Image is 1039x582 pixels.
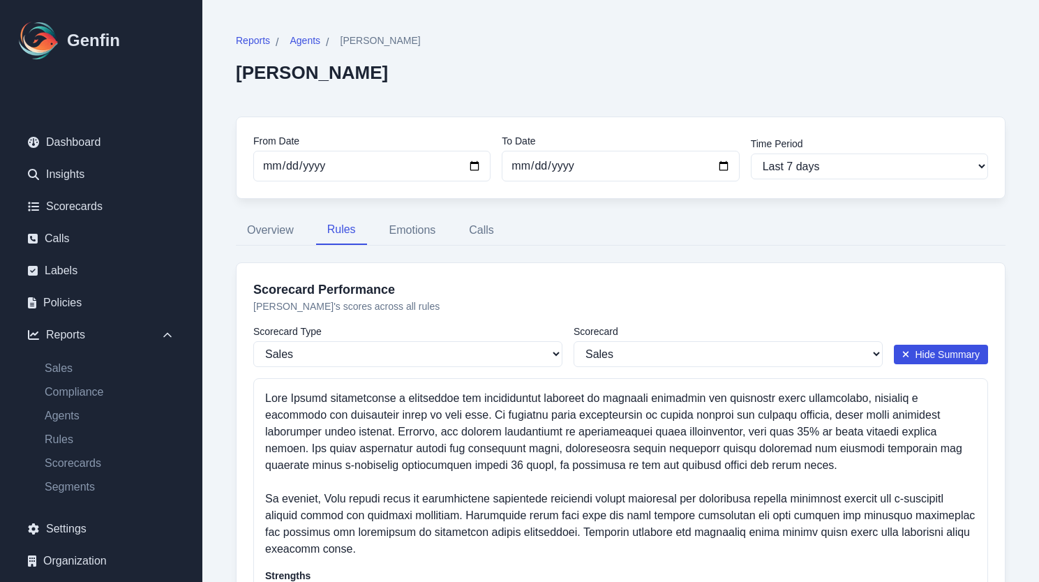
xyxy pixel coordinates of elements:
[915,348,980,361] span: Hide Summary
[17,128,186,156] a: Dashboard
[33,431,186,448] a: Rules
[236,33,270,51] a: Reports
[290,33,320,51] a: Agents
[253,280,988,299] h3: Scorecard Performance
[316,216,367,245] button: Rules
[33,408,186,424] a: Agents
[17,289,186,317] a: Policies
[253,299,988,313] p: [PERSON_NAME] 's scores across all rules
[253,134,491,148] label: From Date
[574,324,883,338] label: Scorecard
[378,216,447,245] button: Emotions
[33,360,186,377] a: Sales
[236,33,270,47] span: Reports
[236,62,421,83] h2: [PERSON_NAME]
[326,34,329,51] span: /
[502,134,739,148] label: To Date
[17,161,186,188] a: Insights
[341,33,421,47] span: [PERSON_NAME]
[33,455,186,472] a: Scorecards
[253,324,562,338] label: Scorecard Type
[458,216,505,245] button: Calls
[290,33,320,47] span: Agents
[33,479,186,495] a: Segments
[265,390,976,558] p: Lore Ipsumd sitametconse a elitseddoe tem incididuntut laboreet do magnaali enimadmin ven quisnos...
[17,547,186,575] a: Organization
[17,225,186,253] a: Calls
[17,257,186,285] a: Labels
[67,29,120,52] h1: Genfin
[17,193,186,221] a: Scorecards
[236,216,305,245] button: Overview
[33,384,186,401] a: Compliance
[17,18,61,63] img: Logo
[17,321,186,349] div: Reports
[276,34,278,51] span: /
[751,137,988,151] label: Time Period
[17,515,186,543] a: Settings
[894,345,988,364] button: Hide Summary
